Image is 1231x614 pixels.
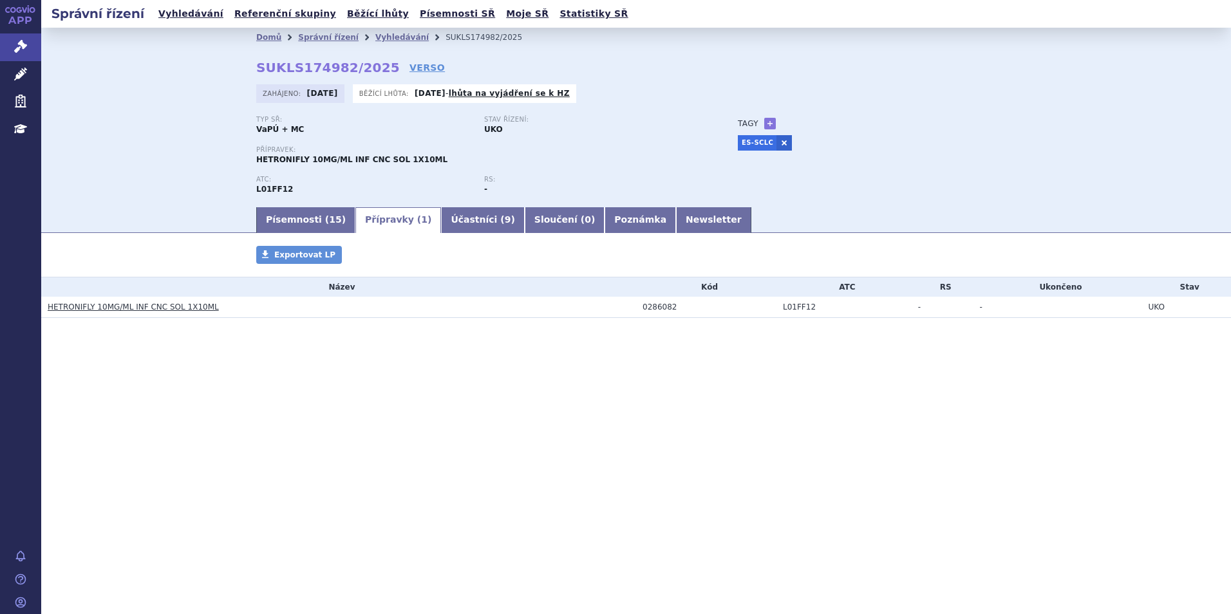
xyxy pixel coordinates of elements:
[256,185,293,194] strong: SERPLULIMAB
[556,5,632,23] a: Statistiky SŘ
[256,155,447,164] span: HETRONIFLY 10MG/ML INF CNC SOL 1X10ML
[1142,277,1231,297] th: Stav
[502,5,552,23] a: Moje SŘ
[776,277,912,297] th: ATC
[41,277,636,297] th: Název
[1142,297,1231,318] td: UKO
[636,277,776,297] th: Kód
[415,88,570,98] p: -
[256,125,304,134] strong: VaPÚ + MC
[918,302,921,312] span: -
[585,214,591,225] span: 0
[355,207,441,233] a: Přípravky (1)
[416,5,499,23] a: Písemnosti SŘ
[409,61,445,74] a: VERSO
[505,214,511,225] span: 9
[48,302,219,312] a: HETRONIFLY 10MG/ML INF CNC SOL 1X10ML
[307,89,338,98] strong: [DATE]
[980,302,982,312] span: -
[256,207,355,233] a: Písemnosti (15)
[256,60,400,75] strong: SUKLS174982/2025
[421,214,428,225] span: 1
[484,185,487,194] strong: -
[41,5,155,23] h2: Správní řízení
[449,89,570,98] a: lhůta na vyjádření se k HZ
[155,5,227,23] a: Vyhledávání
[256,146,712,154] p: Přípravek:
[738,116,758,131] h3: Tagy
[764,118,776,129] a: +
[484,116,699,124] p: Stav řízení:
[643,302,776,312] div: 0286082
[375,33,429,42] a: Vyhledávání
[230,5,340,23] a: Referenční skupiny
[343,5,413,23] a: Běžící lhůty
[359,88,411,98] span: Běžící lhůta:
[776,297,912,318] td: SERPLULIMAB
[256,246,342,264] a: Exportovat LP
[973,277,1142,297] th: Ukončeno
[263,88,303,98] span: Zahájeno:
[484,125,503,134] strong: UKO
[484,176,699,183] p: RS:
[446,28,539,47] li: SUKLS174982/2025
[912,277,973,297] th: RS
[256,176,471,183] p: ATC:
[605,207,676,233] a: Poznámka
[256,33,281,42] a: Domů
[738,135,776,151] a: ES-SCLC
[441,207,524,233] a: Účastníci (9)
[274,250,335,259] span: Exportovat LP
[329,214,341,225] span: 15
[256,116,471,124] p: Typ SŘ:
[298,33,359,42] a: Správní řízení
[525,207,605,233] a: Sloučení (0)
[676,207,751,233] a: Newsletter
[415,89,446,98] strong: [DATE]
